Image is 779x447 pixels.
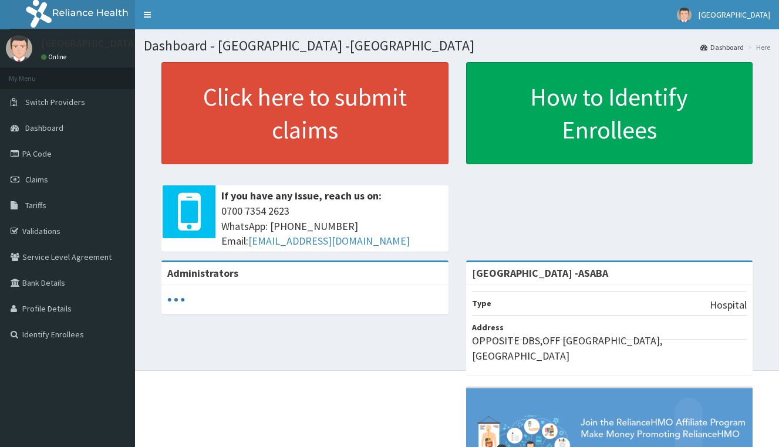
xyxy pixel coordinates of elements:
[25,123,63,133] span: Dashboard
[6,35,32,62] img: User Image
[710,297,747,313] p: Hospital
[161,62,448,164] a: Click here to submit claims
[745,42,770,52] li: Here
[221,204,443,249] span: 0700 7354 2623 WhatsApp: [PHONE_NUMBER] Email:
[699,9,770,20] span: [GEOGRAPHIC_DATA]
[25,200,46,211] span: Tariffs
[472,266,608,280] strong: [GEOGRAPHIC_DATA] -ASABA
[677,8,692,22] img: User Image
[466,62,753,164] a: How to Identify Enrollees
[248,234,410,248] a: [EMAIL_ADDRESS][DOMAIN_NAME]
[144,38,770,53] h1: Dashboard - [GEOGRAPHIC_DATA] -[GEOGRAPHIC_DATA]
[221,189,382,202] b: If you have any issue, reach us on:
[167,266,238,280] b: Administrators
[41,38,138,49] p: [GEOGRAPHIC_DATA]
[472,298,491,309] b: Type
[25,174,48,185] span: Claims
[25,97,85,107] span: Switch Providers
[472,333,747,363] p: OPPOSITE DBS,OFF [GEOGRAPHIC_DATA],[GEOGRAPHIC_DATA]
[41,53,69,61] a: Online
[472,322,504,333] b: Address
[167,291,185,309] svg: audio-loading
[700,42,744,52] a: Dashboard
